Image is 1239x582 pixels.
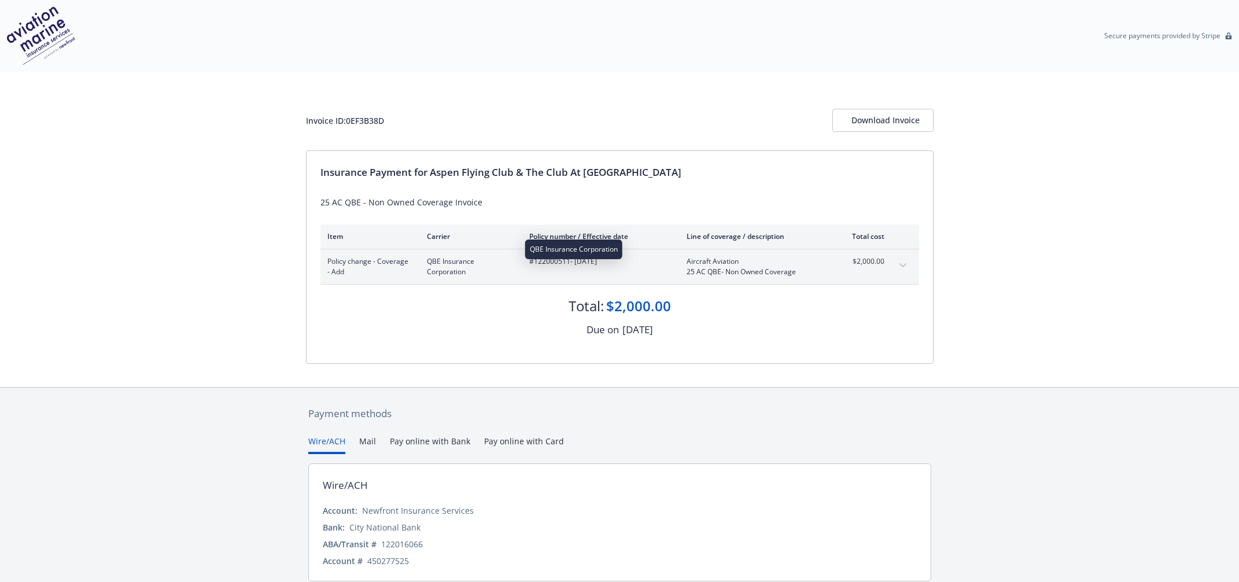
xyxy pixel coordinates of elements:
span: 25 AC QBE- Non Owned Coverage [687,267,823,277]
div: 25 AC QBE - Non Owned Coverage Invoice [320,196,919,208]
div: Carrier [427,231,511,241]
div: Account # [323,555,363,567]
div: Line of coverage / description [687,231,823,241]
div: 450277525 [367,555,409,567]
button: Wire/ACH [308,435,345,454]
div: Newfront Insurance Services [362,504,474,517]
div: Invoice ID: 0EF3B38D [306,115,384,127]
div: Total cost [841,231,884,241]
span: QBE Insurance Corporation [427,256,511,277]
div: Payment methods [308,406,931,421]
p: Secure payments provided by Stripe [1104,31,1220,40]
div: ABA/Transit # [323,538,377,550]
span: $2,000.00 [841,256,884,267]
div: City National Bank [349,521,421,533]
button: expand content [894,256,912,275]
div: $2,000.00 [606,296,671,316]
div: Policy change - Coverage - AddQBE Insurance Corporation#122000511- [DATE]Aircraft Aviation25 AC Q... [320,249,919,284]
span: Aircraft Aviation [687,256,823,267]
span: #122000511 - [DATE] [529,256,668,267]
div: Download Invoice [851,109,915,131]
div: Total: [569,296,604,316]
div: Wire/ACH [323,478,368,493]
button: Mail [359,435,376,454]
div: Policy number / Effective date [529,231,668,241]
button: Pay online with Card [484,435,564,454]
button: Download Invoice [832,109,934,132]
div: Insurance Payment for Aspen Flying Club & The Club At [GEOGRAPHIC_DATA] [320,165,919,180]
div: Bank: [323,521,345,533]
div: Due on [587,322,619,337]
div: [DATE] [622,322,653,337]
span: Policy change - Coverage - Add [327,256,408,277]
div: Account: [323,504,357,517]
span: Aircraft Aviation25 AC QBE- Non Owned Coverage [687,256,823,277]
div: 122016066 [381,538,423,550]
div: Item [327,231,408,241]
button: Pay online with Bank [390,435,470,454]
